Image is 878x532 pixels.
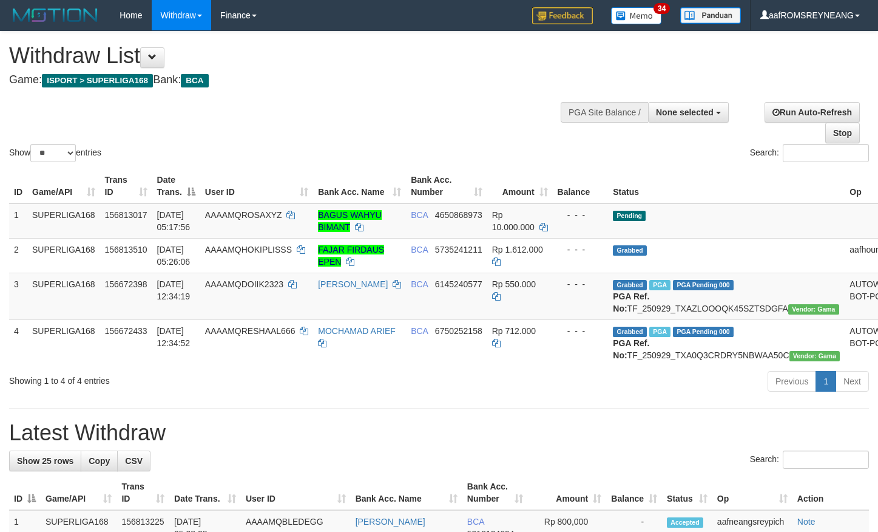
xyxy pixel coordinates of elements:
th: Game/API: activate to sort column ascending [27,169,100,203]
span: Accepted [667,517,703,528]
td: 1 [9,203,27,239]
a: Show 25 rows [9,451,81,471]
span: Copy 6750252158 to clipboard [435,326,482,336]
select: Showentries [30,144,76,162]
span: Rp 712.000 [492,326,536,336]
a: MOCHAMAD ARIEF [318,326,396,336]
label: Search: [750,144,869,162]
span: BCA [181,74,208,87]
td: 4 [9,319,27,366]
span: Copy 4650868973 to clipboard [435,210,482,220]
span: 156672433 [105,326,147,336]
td: TF_250929_TXAZLOOOQK45SZTSDGFA [608,273,845,319]
h1: Latest Withdraw [9,421,869,445]
a: Copy [81,451,118,471]
span: PGA Pending [673,327,734,337]
td: 3 [9,273,27,319]
th: Bank Acc. Number: activate to sort column ascending [406,169,487,203]
th: User ID: activate to sort column ascending [241,476,351,510]
a: CSV [117,451,150,471]
label: Show entries [9,144,101,162]
th: Trans ID: activate to sort column ascending [117,476,169,510]
th: Amount: activate to sort column ascending [528,476,607,510]
span: AAAAMQROSAXYZ [205,210,282,220]
span: [DATE] 05:26:06 [157,245,191,267]
span: Grabbed [613,245,647,256]
img: Button%20Memo.svg [611,7,662,24]
a: Note [797,517,816,527]
span: Copy [89,456,110,466]
span: Copy 5735241211 to clipboard [435,245,482,254]
td: SUPERLIGA168 [27,319,100,366]
a: [PERSON_NAME] [318,279,388,289]
span: AAAAMQHOKIPLISSS [205,245,292,254]
a: Stop [825,123,860,143]
span: Copy 6145240577 to clipboard [435,279,482,289]
span: Rp 1.612.000 [492,245,543,254]
span: CSV [125,456,143,466]
a: [PERSON_NAME] [356,517,425,527]
span: 156813510 [105,245,147,254]
input: Search: [783,144,869,162]
span: Vendor URL: https://trx31.1velocity.biz [789,351,840,361]
th: Trans ID: activate to sort column ascending [100,169,152,203]
span: Grabbed [613,280,647,290]
span: 156672398 [105,279,147,289]
span: Vendor URL: https://trx31.1velocity.biz [788,304,839,315]
span: [DATE] 12:34:19 [157,279,191,301]
th: Status [608,169,845,203]
button: None selected [648,102,729,123]
img: panduan.png [680,7,741,24]
div: PGA Site Balance / [561,102,648,123]
span: PGA Pending [673,280,734,290]
span: None selected [656,107,714,117]
b: PGA Ref. No: [613,292,649,313]
td: TF_250929_TXA0Q3CRDRY5NBWAA50C [608,319,845,366]
b: PGA Ref. No: [613,338,649,360]
div: - - - [558,244,604,256]
th: Bank Acc. Number: activate to sort column ascending [462,476,528,510]
div: - - - [558,209,604,221]
h4: Game: Bank: [9,74,573,86]
td: SUPERLIGA168 [27,273,100,319]
span: BCA [411,245,428,254]
a: Previous [768,371,816,392]
span: Grabbed [613,327,647,337]
span: BCA [411,326,428,336]
th: Game/API: activate to sort column ascending [41,476,117,510]
span: AAAAMQDOIIK2323 [205,279,283,289]
th: Balance: activate to sort column ascending [606,476,662,510]
span: Marked by aafsoycanthlai [649,327,670,337]
span: [DATE] 05:17:56 [157,210,191,232]
a: Run Auto-Refresh [765,102,860,123]
label: Search: [750,451,869,469]
a: 1 [816,371,836,392]
td: SUPERLIGA168 [27,203,100,239]
th: ID [9,169,27,203]
span: 34 [653,3,670,14]
th: Action [792,476,869,510]
th: Status: activate to sort column ascending [662,476,712,510]
a: BAGUS WAHYU BIMANT [318,210,382,232]
img: MOTION_logo.png [9,6,101,24]
span: Show 25 rows [17,456,73,466]
div: Showing 1 to 4 of 4 entries [9,370,357,387]
span: ISPORT > SUPERLIGA168 [42,74,153,87]
h1: Withdraw List [9,44,573,68]
th: Balance [553,169,609,203]
th: Bank Acc. Name: activate to sort column ascending [351,476,462,510]
td: 2 [9,238,27,273]
td: SUPERLIGA168 [27,238,100,273]
th: Amount: activate to sort column ascending [487,169,553,203]
th: ID: activate to sort column descending [9,476,41,510]
span: AAAAMQRESHAAL666 [205,326,295,336]
th: Bank Acc. Name: activate to sort column ascending [313,169,406,203]
span: Rp 550.000 [492,279,536,289]
span: BCA [411,279,428,289]
th: Date Trans.: activate to sort column ascending [169,476,241,510]
span: BCA [467,517,484,527]
th: User ID: activate to sort column ascending [200,169,313,203]
a: FAJAR FIRDAUS EPEN [318,245,384,267]
span: BCA [411,210,428,220]
span: [DATE] 12:34:52 [157,326,191,348]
